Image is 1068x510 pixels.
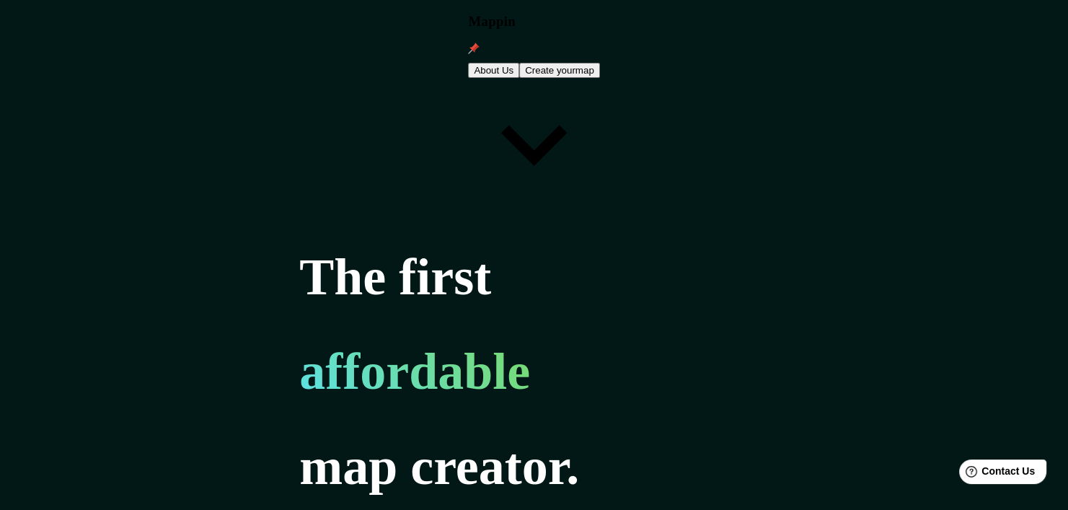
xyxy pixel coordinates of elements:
[468,63,519,78] button: About Us
[468,43,480,54] img: mappin-pin
[299,342,579,402] h1: affordable
[940,454,1052,494] iframe: Help widget launcher
[299,247,579,508] h1: The first map creator.
[468,14,599,30] h3: Mappin
[519,63,600,78] button: Create yourmap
